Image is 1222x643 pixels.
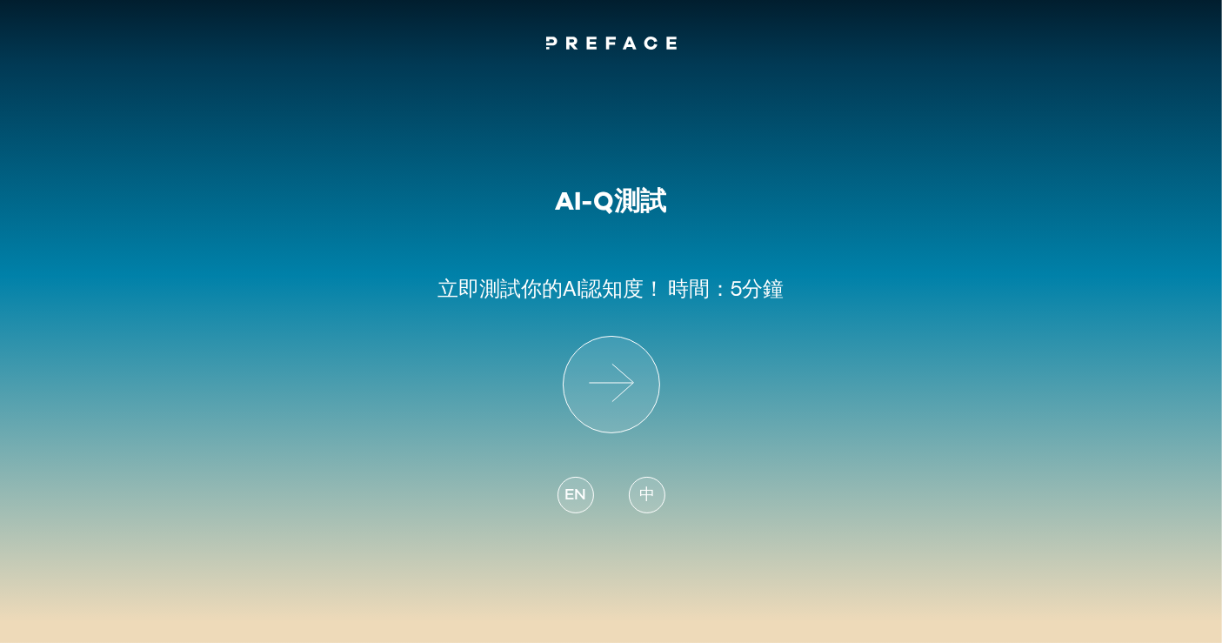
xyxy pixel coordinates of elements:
[438,277,522,300] span: 立即測試
[556,186,667,218] h1: AI-Q測試
[522,277,665,300] span: 你的AI認知度！
[669,277,785,300] span: 時間：5分鐘
[564,484,585,507] span: EN
[639,484,655,507] span: 中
